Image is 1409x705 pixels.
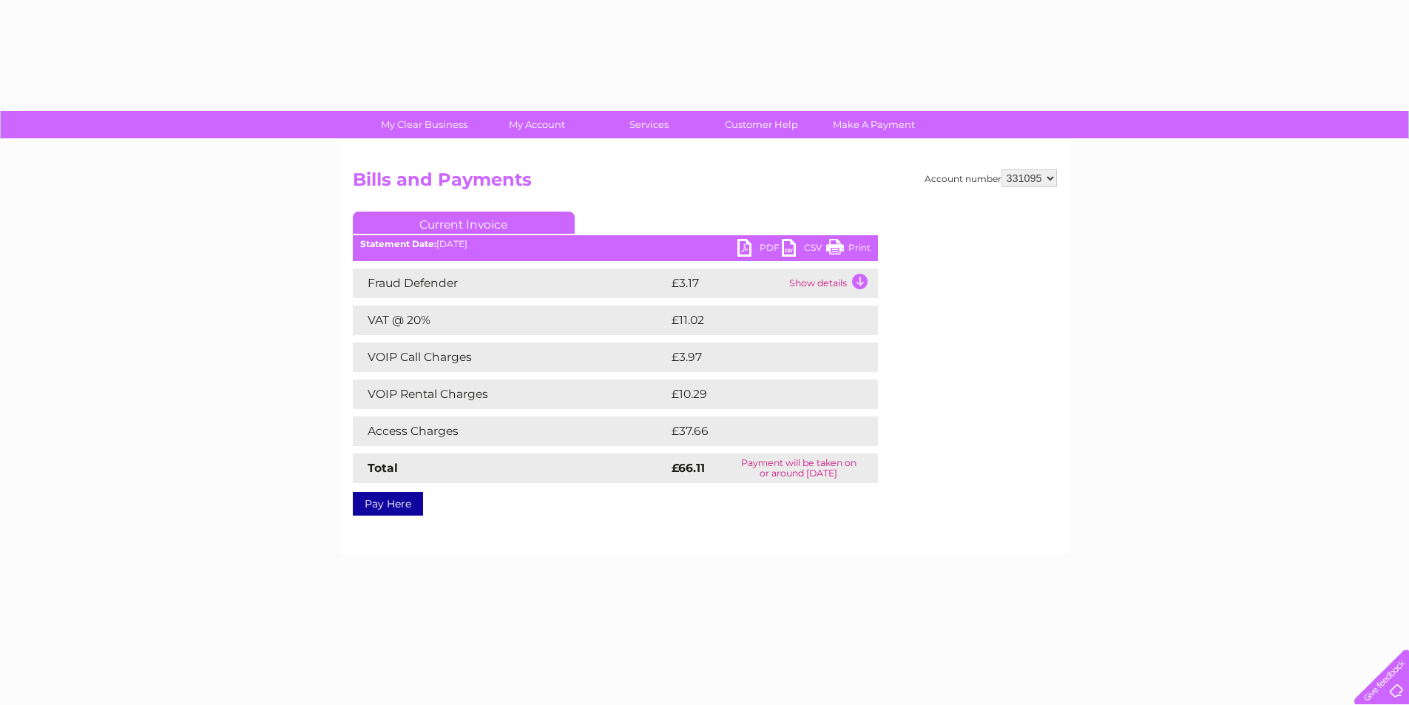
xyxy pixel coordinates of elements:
div: [DATE] [353,239,878,249]
a: Current Invoice [353,212,575,234]
h2: Bills and Payments [353,169,1057,198]
td: VOIP Rental Charges [353,380,668,409]
td: Access Charges [353,416,668,446]
strong: £66.11 [672,461,705,475]
td: Payment will be taken on or around [DATE] [720,453,877,483]
a: Services [588,111,710,138]
td: VAT @ 20% [353,306,668,335]
td: £11.02 [668,306,845,335]
a: Print [826,239,871,260]
td: Show details [785,269,878,298]
td: £37.66 [668,416,848,446]
td: VOIP Call Charges [353,343,668,372]
td: £3.97 [668,343,843,372]
a: My Clear Business [363,111,485,138]
td: Fraud Defender [353,269,668,298]
a: My Account [476,111,598,138]
td: £10.29 [668,380,847,409]
a: PDF [737,239,782,260]
a: Pay Here [353,492,423,516]
b: Statement Date: [360,238,436,249]
strong: Total [368,461,398,475]
a: CSV [782,239,826,260]
a: Make A Payment [813,111,935,138]
a: Customer Help [700,111,822,138]
td: £3.17 [668,269,785,298]
div: Account number [925,169,1057,187]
